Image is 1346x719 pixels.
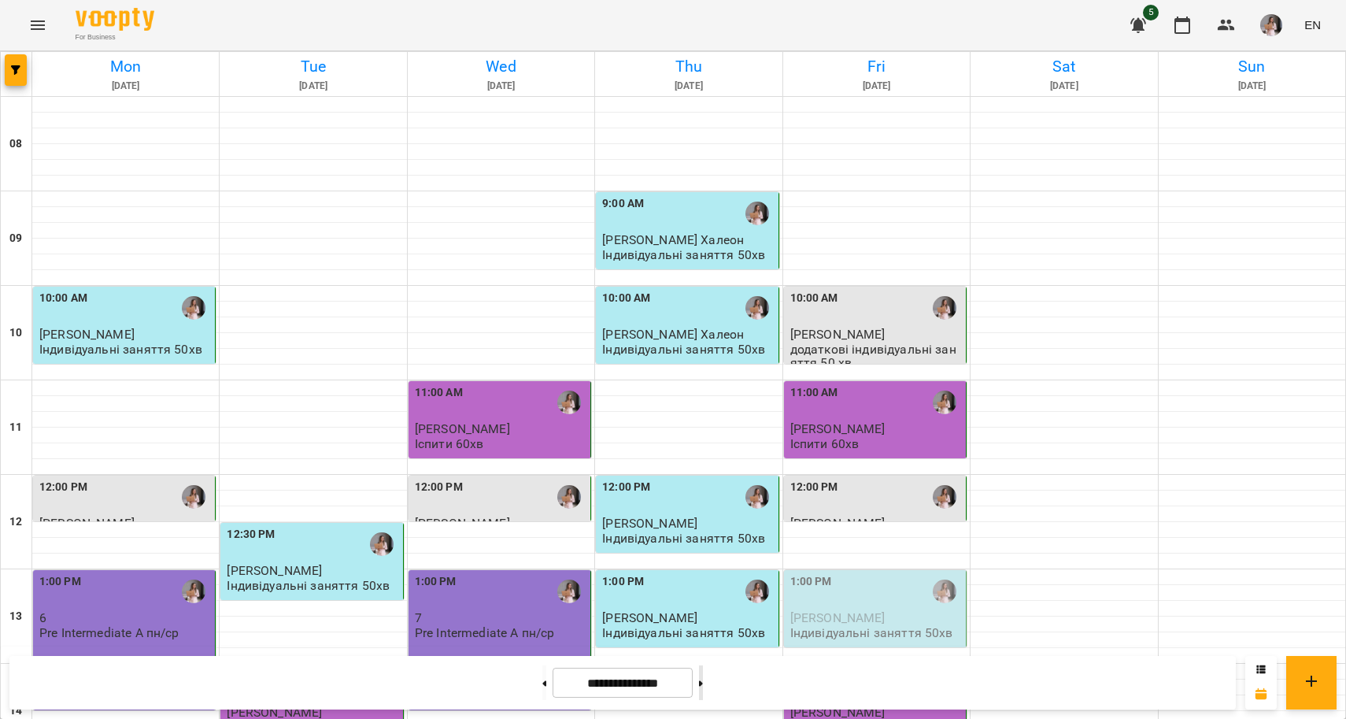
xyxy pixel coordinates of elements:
[790,343,963,370] p: додаткові індивідуальні заняття 50 хв.
[9,324,22,342] h6: 10
[933,485,956,509] img: Марія Бєлогурова
[35,54,216,79] h6: Mon
[745,485,769,509] img: Марія Бєлогурова
[227,579,390,592] p: Індивідуальні заняття 50хв
[227,563,322,578] span: [PERSON_NAME]
[39,327,135,342] span: [PERSON_NAME]
[790,384,838,402] label: 11:00 AM
[933,391,956,414] img: Марія Бєлогурова
[790,626,953,639] p: Індивідуальні заняття 50хв
[9,608,22,625] h6: 13
[597,54,779,79] h6: Thu
[933,296,956,320] img: Марія Бєлогурова
[39,343,202,356] p: Індивідуальні заняття 50хв
[39,479,87,496] label: 12:00 PM
[602,516,697,531] span: [PERSON_NAME]
[415,384,463,402] label: 11:00 AM
[745,202,769,225] img: Марія Бєлогурова
[415,573,457,591] label: 1:00 PM
[1304,17,1321,33] span: EN
[415,479,463,496] label: 12:00 PM
[415,516,510,531] span: [PERSON_NAME]
[597,79,779,94] h6: [DATE]
[602,532,765,545] p: Індивідуальні заняття 50хв
[786,54,967,79] h6: Fri
[790,290,838,307] label: 10:00 AM
[557,391,581,414] img: Марія Бєлогурова
[602,232,744,247] span: [PERSON_NAME] Халеон
[415,611,587,624] p: 7
[35,79,216,94] h6: [DATE]
[1260,14,1282,36] img: b3d641f4c4777ccbd52dfabb287f3e8a.jpg
[790,437,860,450] p: Іспити 60хв
[39,611,212,624] p: 6
[76,32,154,43] span: For Business
[602,290,650,307] label: 10:00 AM
[1161,79,1343,94] h6: [DATE]
[9,230,22,247] h6: 09
[222,54,404,79] h6: Tue
[39,626,179,639] p: Pre Intermediate A пн/ср
[745,296,769,320] img: Марія Бєлогурова
[790,573,832,591] label: 1:00 PM
[602,327,744,342] span: [PERSON_NAME] Халеон
[602,626,765,639] p: Індивідуальні заняття 50хв
[557,580,581,603] img: Марія Бєлогурова
[182,296,205,320] img: Марія Бєлогурова
[410,54,592,79] h6: Wed
[602,573,644,591] label: 1:00 PM
[415,437,484,450] p: Іспити 60хв
[222,79,404,94] h6: [DATE]
[76,8,154,31] img: Voopty Logo
[557,485,581,509] img: Марія Бєлогурова
[415,626,555,639] p: Pre Intermediate A пн/ср
[602,195,644,213] label: 9:00 AM
[790,327,886,342] span: [PERSON_NAME]
[182,580,205,603] img: Марія Бєлогурова
[786,79,967,94] h6: [DATE]
[973,54,1155,79] h6: Sat
[790,610,886,625] span: [PERSON_NAME]
[370,532,394,556] img: Марія Бєлогурова
[790,421,886,436] span: [PERSON_NAME]
[39,290,87,307] label: 10:00 AM
[39,516,135,531] span: [PERSON_NAME]
[790,516,886,531] span: [PERSON_NAME]
[415,421,510,436] span: [PERSON_NAME]
[227,526,275,543] label: 12:30 PM
[602,479,650,496] label: 12:00 PM
[39,573,81,591] label: 1:00 PM
[9,513,22,531] h6: 12
[9,419,22,436] h6: 11
[1298,10,1327,39] button: EN
[182,485,205,509] img: Марія Бєлогурова
[602,248,765,261] p: Індивідуальні заняття 50хв
[602,343,765,356] p: Індивідуальні заняття 50хв
[602,610,697,625] span: [PERSON_NAME]
[410,79,592,94] h6: [DATE]
[1161,54,1343,79] h6: Sun
[1143,5,1159,20] span: 5
[9,135,22,153] h6: 08
[745,580,769,603] img: Марія Бєлогурова
[790,479,838,496] label: 12:00 PM
[19,6,57,44] button: Menu
[933,580,956,603] img: Марія Бєлогурова
[973,79,1155,94] h6: [DATE]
